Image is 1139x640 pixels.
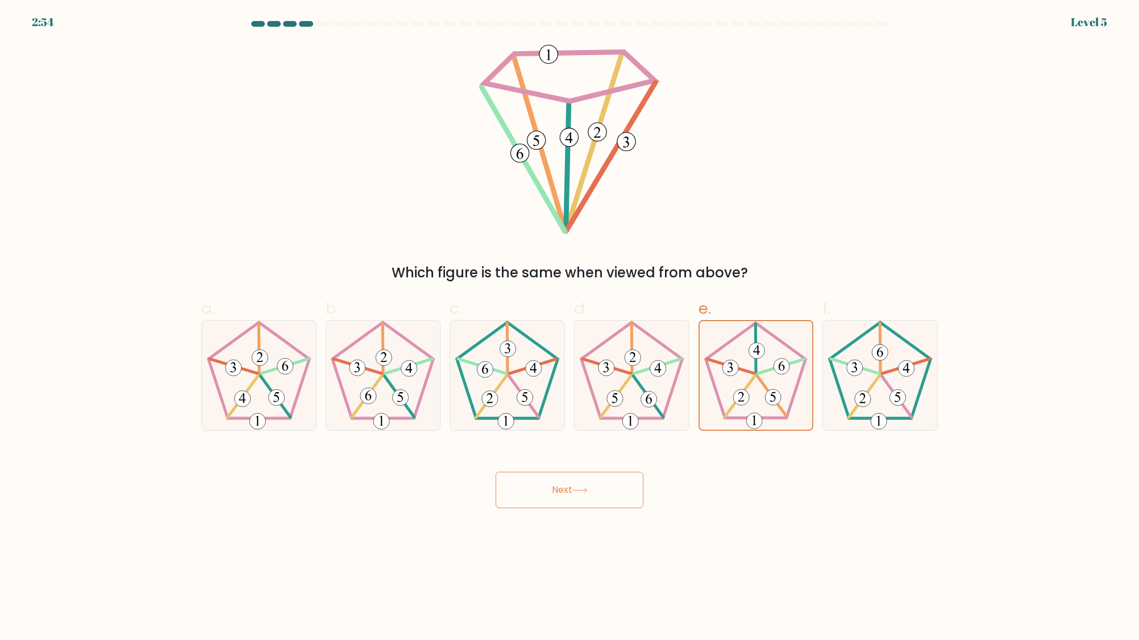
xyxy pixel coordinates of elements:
button: Next [496,472,643,508]
div: 2:54 [32,14,54,31]
span: d. [574,297,588,319]
div: Level 5 [1071,14,1107,31]
span: b. [326,297,339,319]
span: a. [201,297,215,319]
span: c. [450,297,462,319]
span: e. [699,297,711,319]
span: f. [822,297,830,319]
div: Which figure is the same when viewed from above? [208,263,931,283]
